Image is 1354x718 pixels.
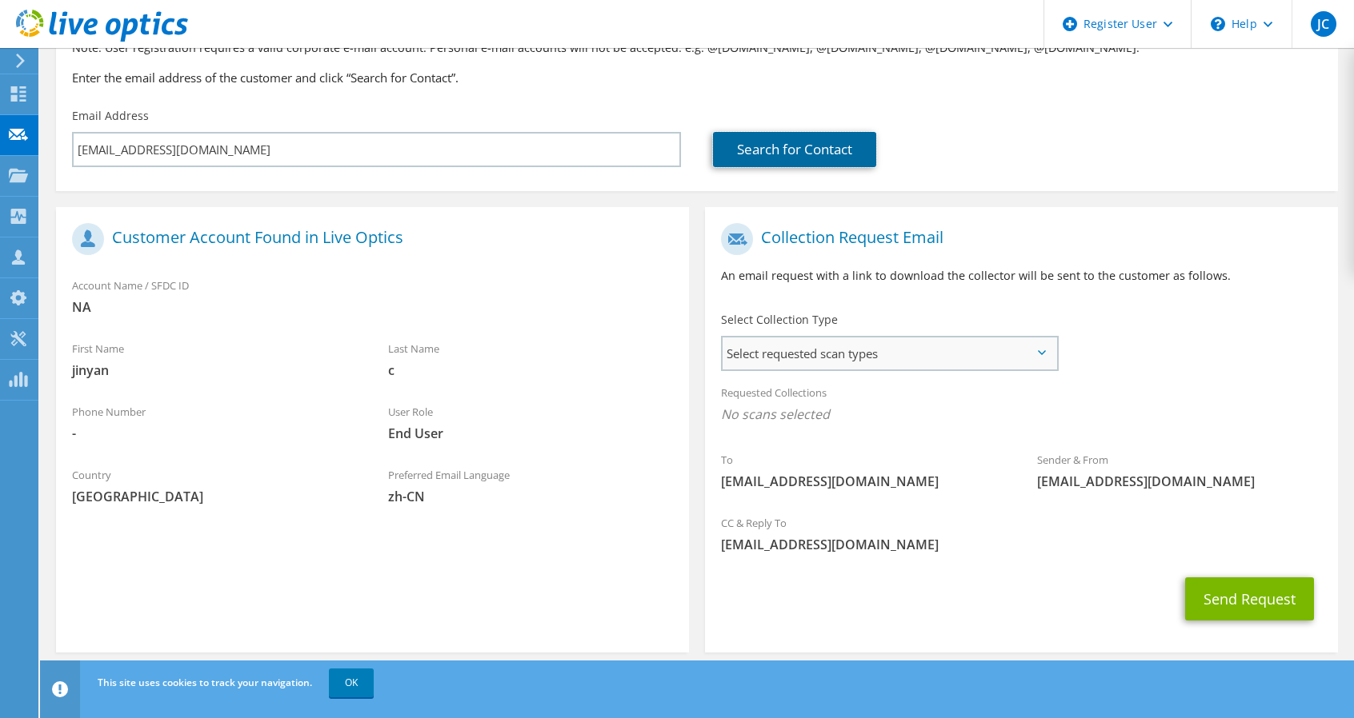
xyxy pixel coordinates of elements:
[372,458,688,513] div: Preferred Email Language
[721,223,1314,255] h1: Collection Request Email
[388,425,672,442] span: End User
[72,488,356,505] span: [GEOGRAPHIC_DATA]
[1037,473,1321,490] span: [EMAIL_ADDRESS][DOMAIN_NAME]
[1021,443,1337,498] div: Sender & From
[72,69,1322,86] h3: Enter the email address of the customer and click “Search for Contact”.
[98,676,312,689] span: This site uses cookies to track your navigation.
[72,108,149,124] label: Email Address
[705,506,1338,561] div: CC & Reply To
[388,488,672,505] span: zh-CN
[56,395,372,450] div: Phone Number
[705,443,1021,498] div: To
[713,132,876,167] a: Search for Contact
[329,668,374,697] a: OK
[372,332,688,387] div: Last Name
[72,298,673,316] span: NA
[72,223,665,255] h1: Customer Account Found in Live Optics
[72,361,356,379] span: jinyan
[721,405,1322,423] span: No scans selected
[372,395,688,450] div: User Role
[705,376,1338,435] div: Requested Collections
[721,536,1322,553] span: [EMAIL_ADDRESS][DOMAIN_NAME]
[1185,577,1314,620] button: Send Request
[721,267,1322,285] p: An email request with a link to download the collector will be sent to the customer as follows.
[72,425,356,442] span: -
[1311,11,1336,37] span: JC
[721,473,1005,490] span: [EMAIL_ADDRESS][DOMAIN_NAME]
[56,269,689,324] div: Account Name / SFDC ID
[56,332,372,387] div: First Name
[723,337,1056,369] span: Select requested scan types
[56,458,372,513] div: Country
[388,361,672,379] span: c
[1211,17,1225,31] svg: \n
[721,312,838,328] label: Select Collection Type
